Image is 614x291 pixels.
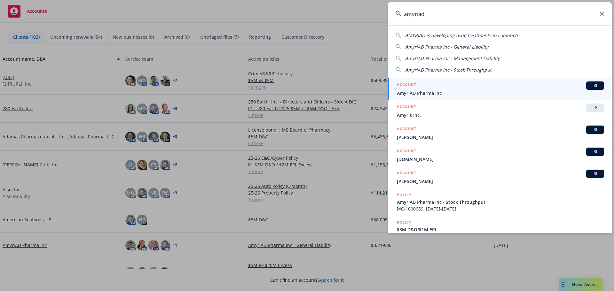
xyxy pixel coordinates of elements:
[388,166,612,188] a: ACCOUNTBI[PERSON_NAME]
[388,188,612,216] a: POLICYAmyriAD Pharma Inc - Stock ThroughputMC-1000659, [DATE]-[DATE]
[397,192,412,198] h5: POLICY
[397,148,416,155] h5: ACCOUNT
[397,112,604,119] span: Amyris Inc.
[397,103,416,111] h5: ACCOUNT
[589,105,602,111] span: TR
[397,156,604,163] span: [DOMAIN_NAME]
[405,44,488,50] span: AmyriAD Pharma Inc - General Liability
[397,126,416,133] h5: ACCOUNT
[397,178,604,185] span: [PERSON_NAME]
[589,171,602,177] span: BI
[397,226,604,233] span: $3M D&O/$1M EPL
[589,127,602,133] span: BI
[405,67,492,73] span: AmyriAD Pharma Inc - Stock Throughput
[397,205,604,212] span: MC-1000659, [DATE]-[DATE]
[388,100,612,122] a: ACCOUNTTRAmyris Inc.
[388,144,612,166] a: ACCOUNTBI[DOMAIN_NAME]
[589,149,602,155] span: BI
[388,78,612,100] a: ACCOUNTBIAmyriAD Pharma Inc
[388,216,612,243] a: POLICY$3M D&O/$1M EPL8263-5842, [DATE]-[DATE]
[397,219,412,226] h5: POLICY
[388,122,612,144] a: ACCOUNTBI[PERSON_NAME]
[405,55,500,61] span: AmyriAD Pharma Inc - Management Liability
[397,81,416,89] h5: ACCOUNT
[388,2,612,25] input: Search...
[397,170,416,177] h5: ACCOUNT
[405,32,518,38] span: AMYRIAD is developing drug treatments in conjuncti
[589,83,602,88] span: BI
[397,134,604,141] span: [PERSON_NAME]
[397,199,604,205] span: AmyriAD Pharma Inc - Stock Throughput
[397,90,604,96] span: AmyriAD Pharma Inc
[397,233,604,240] span: 8263-5842, [DATE]-[DATE]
